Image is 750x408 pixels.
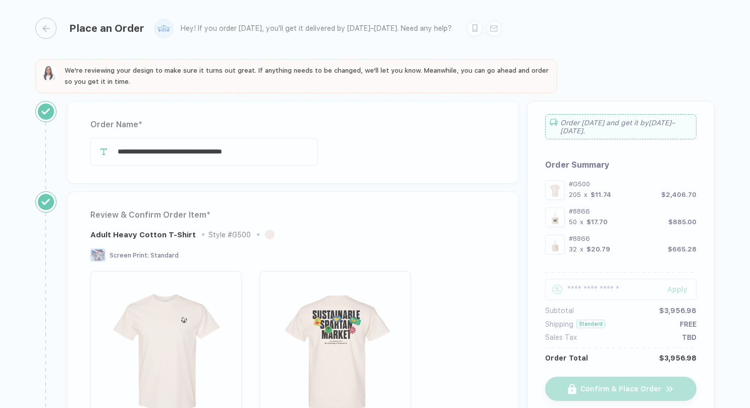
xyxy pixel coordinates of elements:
div: Order [DATE] and get it by [DATE]–[DATE] . [545,114,697,139]
div: 50 [569,218,577,226]
div: FREE [680,320,697,328]
img: Screen Print [90,248,105,262]
span: Standard [150,252,179,259]
div: $3,956.98 [659,354,697,362]
div: $665.28 [668,245,697,253]
div: Order Total [545,354,588,362]
div: $17.70 [586,218,608,226]
span: Screen Print : [110,252,149,259]
div: $3,956.98 [659,307,697,315]
div: $20.79 [586,245,610,253]
div: x [579,218,584,226]
div: #8866 [569,208,697,215]
div: Order Summary [545,160,697,170]
div: x [583,191,588,198]
div: 32 [569,245,577,253]
div: Hey! If you order [DATE], you'll get it delivered by [DATE]–[DATE]. Need any help? [181,24,452,33]
div: Standard [576,320,605,328]
div: $11.74 [591,191,611,198]
span: We're reviewing your design to make sure it turns out great. If anything needs to be changed, we'... [65,67,549,85]
div: $885.00 [668,218,697,226]
button: We're reviewing your design to make sure it turns out great. If anything needs to be changed, we'... [41,65,551,87]
div: TBD [682,333,697,341]
img: 9ab874da-7bff-4b11-b6c5-be09d20ee0af_nt_front_1753398561310.jpg [548,183,562,197]
img: 83afa34c-dd46-427a-851c-e6d389ee3b59_nt_front_1756994334890.jpg [548,237,562,252]
div: Sales Tax [545,333,577,341]
div: 205 [569,191,581,198]
div: x [579,245,584,253]
div: Order Name [90,117,496,133]
div: Apply [667,285,697,293]
div: Adult Heavy Cotton T-Shirt [90,230,196,239]
div: Review & Confirm Order Item [90,207,496,223]
div: Style # G500 [208,231,251,239]
div: $2,406.70 [661,191,697,198]
div: #G500 [569,180,697,188]
button: Apply [655,279,697,300]
img: user profile [155,20,173,37]
div: Shipping [545,320,573,328]
div: Subtotal [545,307,574,315]
div: Place an Order [69,22,144,34]
img: sophie [41,65,58,81]
img: 0d035426-a137-4540-ae7c-436d9e211992_nt_front_1756958247155.jpg [548,210,562,225]
div: #8866 [569,235,697,242]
